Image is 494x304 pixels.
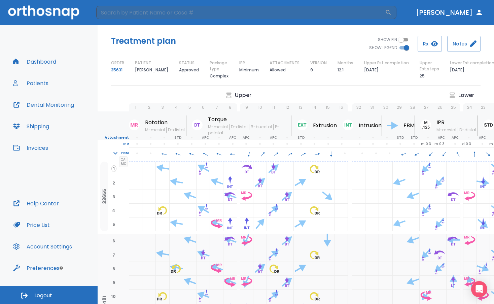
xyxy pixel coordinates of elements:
[9,140,52,156] button: Invoices
[111,252,116,258] span: 7
[210,60,228,72] p: Package type
[145,119,186,127] p: Rotation
[121,150,129,156] p: FBM
[229,104,232,110] p: 8
[397,135,404,141] p: STD
[397,104,402,110] p: 29
[96,6,385,19] input: Search by Patient Name or Case #
[272,104,275,110] p: 11
[58,265,64,271] div: Tooltip anchor
[111,36,176,46] h5: Treatment plan
[9,75,52,91] button: Patients
[451,150,465,157] span: 330°
[437,150,451,157] span: 220°
[111,194,116,200] span: 3
[249,124,273,130] span: B-bucctal
[216,104,218,110] p: 7
[242,150,256,157] span: 200°
[245,104,248,110] p: 9
[111,238,116,244] span: 6
[450,66,464,74] p: [DATE]
[270,66,286,74] p: Allowed
[8,5,79,19] img: Orthosnap
[424,150,437,157] span: 220°
[270,150,283,157] span: 50°
[313,122,337,130] p: Extrusion
[338,66,344,74] p: 12.1
[179,60,195,66] p: STATUS
[102,189,107,204] p: 33655
[210,72,228,80] p: Complex
[297,135,305,141] p: STD
[111,180,116,186] span: 2
[299,104,303,110] p: 13
[111,266,116,272] span: 8
[208,124,229,130] span: M-mesial
[166,127,186,133] span: D-distal
[436,119,478,127] p: IPR
[434,141,445,147] p: m 0.3
[420,60,439,72] p: Upper Est.steps
[378,37,397,43] span: SHOW PIN
[9,217,54,233] button: Price List
[208,124,279,136] span: P-palatal
[420,72,425,80] p: 25
[9,260,64,276] button: Preferences
[111,279,116,285] span: 9
[403,122,415,130] p: FBM
[283,150,297,157] span: 60°
[9,238,76,255] button: Account Settings
[256,150,270,157] span: 40°
[111,60,124,66] p: ORDER
[9,54,60,70] button: Dashboard
[312,104,316,110] p: 14
[369,45,397,51] span: SHOW LEGEND
[438,135,445,141] p: APC
[437,104,443,110] p: 26
[396,150,410,157] span: 250°
[418,36,442,52] button: Rx
[9,97,78,113] a: Dental Monitoring
[199,150,212,157] span: 300°
[179,66,199,74] p: Approved
[157,150,171,157] span: 280°
[202,135,209,141] p: APC
[9,195,63,211] button: Help Center
[270,60,299,66] p: ATTACHMENTS
[458,91,474,99] p: Lower
[410,150,424,157] span: 240°
[34,292,52,299] span: Logout
[356,104,361,110] p: 32
[258,104,262,110] p: 10
[338,60,353,66] p: Months
[98,135,129,141] p: Attachment
[462,141,471,147] p: d 0.3
[111,207,116,213] span: 4
[185,150,199,157] span: 290°
[162,104,164,110] p: 3
[339,104,343,110] p: 16
[175,104,178,110] p: 4
[359,122,382,130] p: Intrusion
[467,150,481,157] span: 0°
[452,135,459,141] p: APC
[270,135,277,141] p: APC
[188,104,191,110] p: 5
[364,66,379,74] p: [DATE]
[239,60,245,66] p: IPR
[111,66,122,74] a: 35631
[239,66,259,74] p: Minimum
[171,150,185,157] span: 290°
[212,150,226,157] span: 290°
[135,104,136,110] p: 1
[436,127,458,133] span: M-mesial
[447,36,481,52] button: Notes
[458,127,478,133] span: D-distal
[285,104,289,110] p: 12
[9,118,53,134] button: Shipping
